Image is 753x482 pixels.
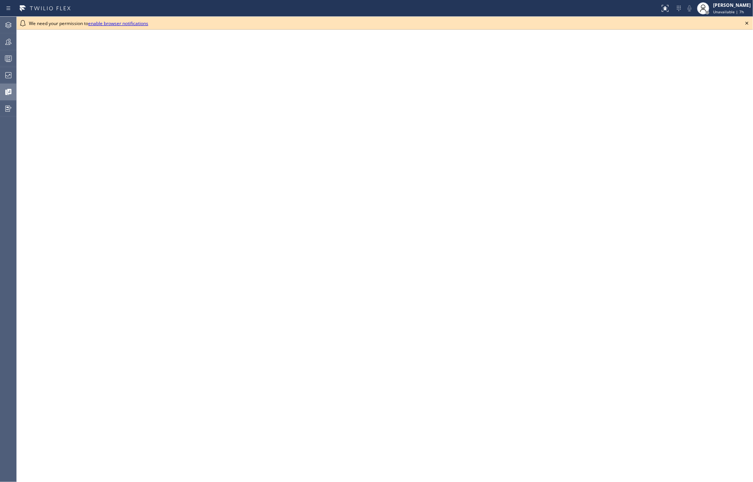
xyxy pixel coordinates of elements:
[29,20,148,27] span: We need your permission to
[713,9,744,14] span: Unavailable | 7h
[17,17,753,482] iframe: Analyze
[88,20,148,27] a: enable browser notifications
[684,3,695,14] button: Mute
[713,2,751,8] div: [PERSON_NAME]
